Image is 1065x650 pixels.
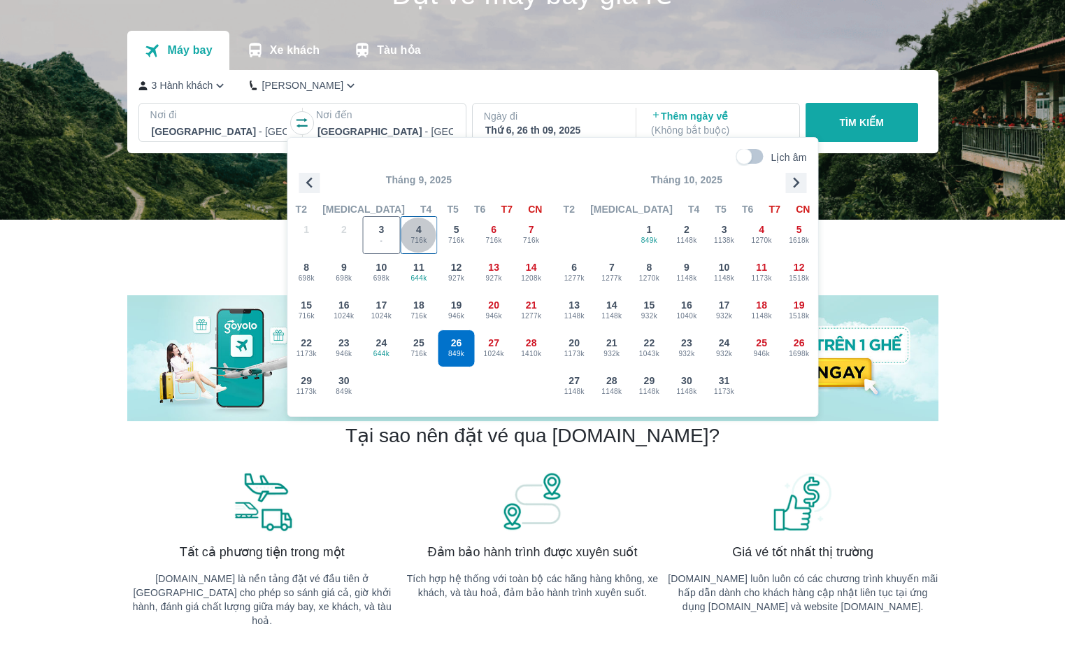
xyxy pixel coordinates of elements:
p: TÌM KIẾM [839,115,884,129]
span: 1277k [557,273,593,284]
span: 1277k [513,311,550,322]
button: 12927k [438,254,476,292]
span: 18 [413,298,424,312]
button: TÌM KIẾM [806,103,918,142]
span: 698k [326,273,362,284]
button: [PERSON_NAME] [250,78,358,93]
span: 1148k [557,311,593,322]
p: ( Không bắt buộc ) [651,123,787,137]
button: 161040k [668,292,706,330]
span: 1410k [513,348,550,360]
button: 26849k [438,330,476,367]
span: 3 [722,222,727,236]
button: 71277k [593,254,631,292]
h2: Tại sao nên đặt vé qua [DOMAIN_NAME]? [345,423,720,448]
button: 291148k [631,367,669,405]
span: T7 [501,202,513,216]
span: 1270k [743,235,780,246]
span: 20 [488,298,499,312]
span: 1043k [631,348,668,360]
button: 101148k [706,254,743,292]
p: Nơi đến [316,108,455,122]
span: 13 [488,260,499,274]
button: 281148k [593,367,631,405]
button: 221173k [288,330,326,367]
img: banner-home [127,295,938,421]
button: 15932k [631,292,669,330]
button: 20946k [475,292,513,330]
p: Tháng 9, 2025 [288,173,550,187]
button: 131148k [556,292,594,330]
span: 1277k [594,273,630,284]
p: Lịch âm [771,150,807,164]
button: 9698k [325,254,363,292]
button: 1849k [631,216,669,254]
button: 81270k [631,254,669,292]
p: [DOMAIN_NAME] là nền tảng đặt vé đầu tiên ở [GEOGRAPHIC_DATA] cho phép so sánh giá cả, giờ khởi h... [127,572,398,628]
span: 7 [609,260,615,274]
span: 26 [794,336,805,350]
span: 17 [719,298,730,312]
span: T5 [448,202,459,216]
p: 3 Hành khách [152,78,213,92]
div: transportation tabs [127,31,438,70]
span: T2 [296,202,307,216]
p: Tàu hỏa [377,43,421,57]
span: [MEDICAL_DATA] [590,202,673,216]
span: 1148k [669,386,705,397]
span: 5 [796,222,802,236]
button: 17932k [706,292,743,330]
span: 932k [631,311,668,322]
span: 1148k [669,235,705,246]
button: 41270k [743,216,780,254]
span: 1173k [743,273,780,284]
span: 4 [759,222,764,236]
button: 141148k [593,292,631,330]
div: Thứ 6, 26 th 09, 2025 [485,123,621,137]
span: Giá vé tốt nhất thị trường [732,544,873,560]
span: 10 [719,260,730,274]
span: 946k [476,311,512,322]
button: 311173k [706,367,743,405]
span: 1173k [289,386,325,397]
button: 23946k [325,330,363,367]
span: 16 [681,298,692,312]
button: 191518k [780,292,818,330]
span: 932k [706,311,743,322]
p: Máy bay [167,43,212,57]
button: 141208k [513,254,550,292]
button: 61277k [556,254,594,292]
span: 849k [438,348,475,360]
span: 1698k [781,348,817,360]
span: 716k [513,235,550,246]
span: 26 [451,336,462,350]
span: 644k [401,273,437,284]
span: 716k [289,311,325,322]
span: 9 [341,260,347,274]
span: T4 [420,202,431,216]
span: 1208k [513,273,550,284]
span: 8 [303,260,309,274]
button: 21148k [668,216,706,254]
button: 18716k [400,292,438,330]
span: 1148k [557,386,593,397]
img: banner [501,471,564,532]
span: 23 [681,336,692,350]
button: 19946k [438,292,476,330]
span: CN [528,202,542,216]
h2: Chương trình giảm giá [127,242,938,267]
button: 11644k [400,254,438,292]
span: 1518k [781,273,817,284]
button: 91148k [668,254,706,292]
span: 25 [413,336,424,350]
span: 1148k [706,273,743,284]
button: 271024k [475,330,513,367]
button: 7716k [513,216,550,254]
button: 25716k [400,330,438,367]
span: 15 [301,298,312,312]
span: 1 [646,222,652,236]
button: 10698k [363,254,401,292]
span: 21 [526,298,537,312]
span: 698k [364,273,400,284]
button: 21932k [593,330,631,367]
